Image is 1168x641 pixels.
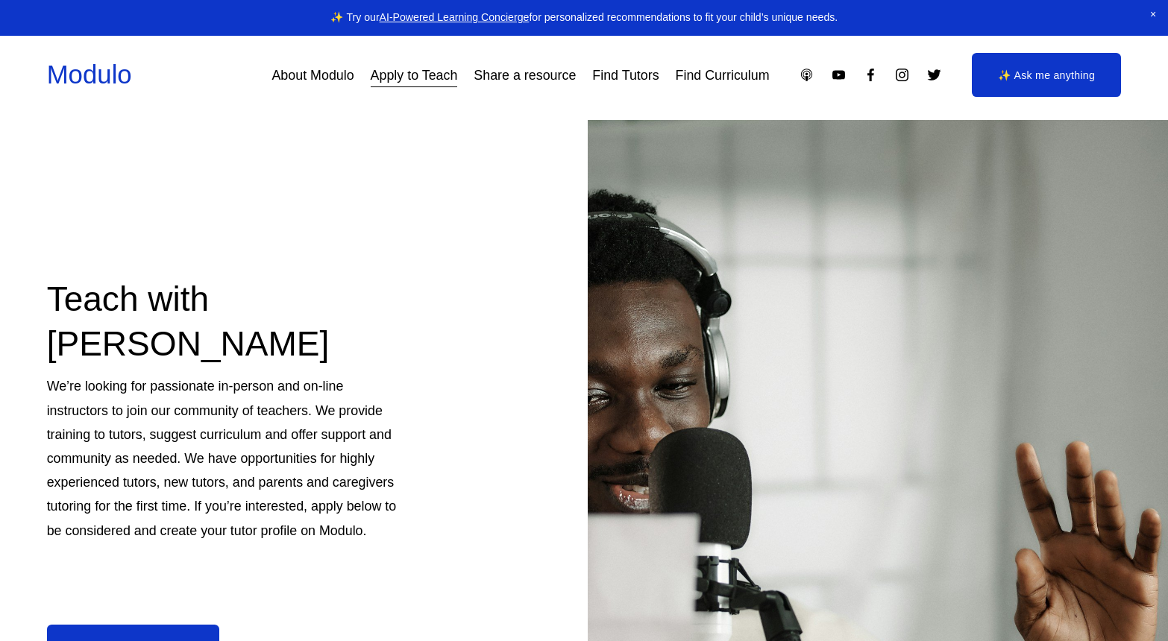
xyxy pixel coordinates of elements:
a: Apply to Teach [371,62,458,89]
a: About Modulo [271,62,354,89]
p: We’re looking for passionate in-person and on-line instructors to join our community of teachers.... [47,374,400,542]
h2: Teach with [PERSON_NAME] [47,277,400,367]
a: Instagram [894,67,910,83]
a: AI-Powered Learning Concierge [380,11,530,23]
a: YouTube [831,67,847,83]
a: ✨ Ask me anything [972,53,1122,96]
a: Find Curriculum [676,62,770,89]
a: Find Tutors [592,62,659,89]
a: Twitter [926,67,942,83]
a: Facebook [863,67,879,83]
a: Apple Podcasts [799,67,814,83]
a: Share a resource [474,62,576,89]
a: Modulo [47,60,132,89]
